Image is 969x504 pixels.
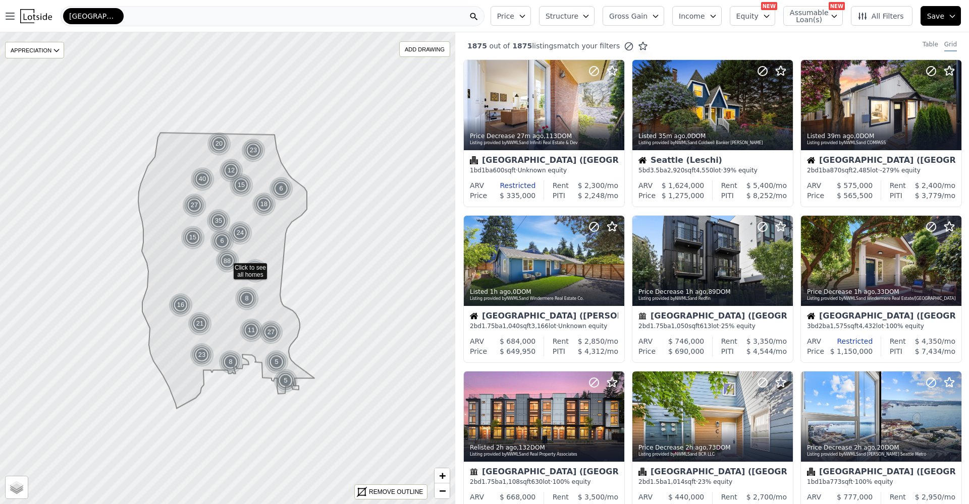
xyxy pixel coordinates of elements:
[830,323,847,330] span: 1,575
[510,42,532,50] span: 1875
[906,336,955,346] div: /mo
[470,132,619,140] div: Price Decrease , 113 DOM
[239,318,264,342] img: g1.png
[578,347,605,355] span: $ 4,312
[503,478,520,485] span: 1,108
[578,493,605,501] span: $ 3,500
[531,323,549,330] span: 3,166
[671,323,688,330] span: 1,050
[858,323,876,330] span: 4,432
[182,193,206,217] div: 27
[638,478,787,486] div: 2 bd 1.5 ba sqft · 23% equity
[565,191,618,201] div: /mo
[696,167,713,174] span: 4,550
[807,444,956,452] div: Price Decrease , 20 DOM
[467,42,487,50] span: 1875
[830,167,842,174] span: 870
[470,468,618,478] div: [GEOGRAPHIC_DATA] ([GEOGRAPHIC_DATA])
[915,493,942,501] span: $ 2,950
[807,468,815,476] img: Condominium
[890,492,906,502] div: Rent
[503,323,520,330] span: 1,040
[638,452,788,458] div: Listing provided by NWMLS and BCR LLC
[470,452,619,458] div: Listing provided by NWMLS and Real Property Associates
[915,337,942,345] span: $ 4,350
[837,493,873,501] span: $ 777,000
[243,259,268,283] img: g1.png
[553,191,565,201] div: PITI
[546,11,578,21] span: Structure
[807,312,815,320] img: House
[69,11,118,21] span: [GEOGRAPHIC_DATA]
[746,181,773,190] span: $ 5,400
[252,192,276,216] div: 18
[207,132,232,156] img: g1.png
[734,346,787,356] div: /mo
[746,337,773,345] span: $ 3,350
[807,166,955,174] div: 2 bd 1 ba sqft lot · -279% equity
[470,140,619,146] div: Listing provided by NWMLS and Infiniti Real Estate & Dev
[553,346,565,356] div: PITI
[807,180,821,191] div: ARV
[944,40,957,51] div: Grid
[497,11,514,21] span: Price
[807,452,956,458] div: Listing provided by NWMLS and [PERSON_NAME] Seattle Metro
[190,167,215,191] img: g1.png
[214,248,240,274] img: g2.png
[746,192,773,200] span: $ 8,252
[219,158,243,182] div: 12
[553,180,569,191] div: Rent
[821,336,873,346] div: Restricted
[668,347,704,355] span: $ 690,000
[455,41,648,51] div: out of listings
[491,6,531,26] button: Price
[569,492,618,502] div: /mo
[219,350,243,374] img: g1.png
[807,322,955,330] div: 3 bd 2 ba sqft lot · 100% equity
[667,167,684,174] span: 2,920
[470,312,618,322] div: [GEOGRAPHIC_DATA] ([PERSON_NAME][GEOGRAPHIC_DATA])
[241,138,266,162] img: g1.png
[736,11,759,21] span: Equity
[638,180,653,191] div: ARV
[235,286,259,310] img: g1.png
[228,221,252,245] div: 24
[500,493,535,501] span: $ 668,000
[721,492,737,502] div: Rent
[470,444,619,452] div: Relisted , 132 DOM
[182,193,207,217] img: g1.png
[190,343,214,367] img: g1.png
[470,492,484,502] div: ARV
[470,191,487,201] div: Price
[531,478,543,485] span: 630
[206,209,231,233] div: 35
[493,167,505,174] span: 600
[807,156,815,164] img: House
[539,6,595,26] button: Structure
[228,221,253,245] img: g1.png
[463,215,624,363] a: Listed 1h ago,0DOMListing provided byNWMLSand Windermere Real Estate Co.House[GEOGRAPHIC_DATA] ([...
[638,468,647,476] img: Condominium
[439,469,446,482] span: +
[853,167,870,174] span: 2,485
[369,487,423,496] div: REMOVE OUTLINE
[207,132,231,156] div: 20
[259,320,284,344] img: g1.png
[235,286,259,310] div: 8
[851,6,912,26] button: All Filters
[638,312,647,320] img: Townhouse
[915,347,942,355] span: $ 7,434
[737,336,787,346] div: /mo
[603,6,664,26] button: Gross Gain
[807,140,956,146] div: Listing provided by NWMLS and COMPASS
[902,346,955,356] div: /mo
[484,180,535,191] div: Restricted
[470,312,478,320] img: House
[721,180,737,191] div: Rent
[252,192,277,216] img: g1.png
[435,483,450,498] a: Zoom out
[229,173,253,197] div: 15
[638,444,788,452] div: Price Decrease , 73 DOM
[206,209,231,233] img: g1.png
[169,293,193,317] img: g1.png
